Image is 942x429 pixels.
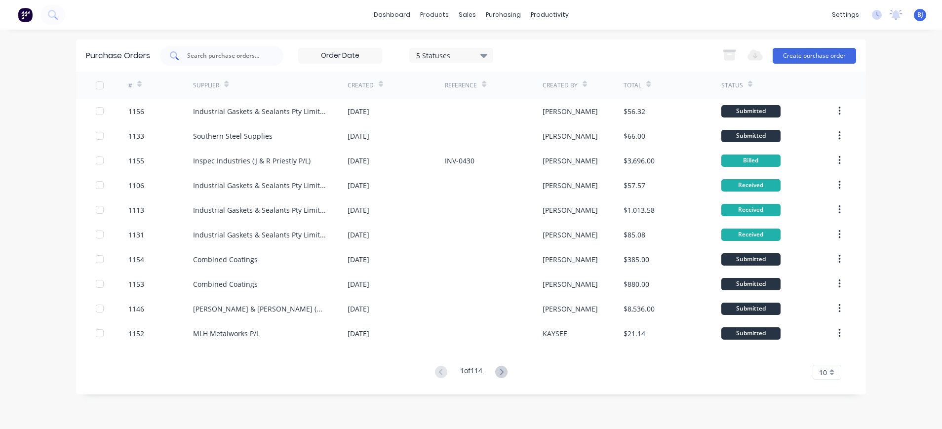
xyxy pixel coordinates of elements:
[624,230,645,240] div: $85.08
[416,50,487,60] div: 5 Statuses
[445,156,474,166] div: INV-0430
[128,230,144,240] div: 1131
[445,81,477,90] div: Reference
[348,304,369,314] div: [DATE]
[721,303,781,315] div: Submitted
[624,106,645,117] div: $56.32
[624,304,655,314] div: $8,536.00
[348,131,369,141] div: [DATE]
[624,279,649,289] div: $880.00
[128,156,144,166] div: 1155
[128,205,144,215] div: 1113
[415,7,454,22] div: products
[624,180,645,191] div: $57.57
[543,180,598,191] div: [PERSON_NAME]
[128,180,144,191] div: 1106
[369,7,415,22] a: dashboard
[348,230,369,240] div: [DATE]
[917,10,923,19] span: BJ
[193,180,328,191] div: Industrial Gaskets & Sealants Pty Limited
[193,106,328,117] div: Industrial Gaskets & Sealants Pty Limited
[721,278,781,290] div: Submitted
[193,279,258,289] div: Combined Coatings
[193,254,258,265] div: Combined Coatings
[348,254,369,265] div: [DATE]
[721,130,781,142] div: Submitted
[454,7,481,22] div: sales
[481,7,526,22] div: purchasing
[624,205,655,215] div: $1,013.58
[348,205,369,215] div: [DATE]
[543,328,567,339] div: KAYSEE
[193,156,311,166] div: Inspec Industries (J & R Priestly P/L)
[348,106,369,117] div: [DATE]
[18,7,33,22] img: Factory
[624,328,645,339] div: $21.14
[721,155,781,167] div: Billed
[624,254,649,265] div: $385.00
[624,156,655,166] div: $3,696.00
[543,254,598,265] div: [PERSON_NAME]
[721,229,781,241] div: Received
[543,230,598,240] div: [PERSON_NAME]
[348,81,374,90] div: Created
[128,131,144,141] div: 1133
[624,81,641,90] div: Total
[543,156,598,166] div: [PERSON_NAME]
[186,51,268,61] input: Search purchase orders...
[773,48,856,64] button: Create purchase order
[721,204,781,216] div: Received
[128,279,144,289] div: 1153
[348,180,369,191] div: [DATE]
[543,131,598,141] div: [PERSON_NAME]
[193,131,273,141] div: Southern Steel Supplies
[193,304,328,314] div: [PERSON_NAME] & [PERSON_NAME] (N’CLE) Pty Ltd
[348,328,369,339] div: [DATE]
[543,205,598,215] div: [PERSON_NAME]
[543,279,598,289] div: [PERSON_NAME]
[86,50,150,62] div: Purchase Orders
[193,81,219,90] div: Supplier
[299,48,382,63] input: Order Date
[721,253,781,266] div: Submitted
[348,156,369,166] div: [DATE]
[193,205,328,215] div: Industrial Gaskets & Sealants Pty Limited
[721,327,781,340] div: Submitted
[721,81,743,90] div: Status
[128,81,132,90] div: #
[128,254,144,265] div: 1154
[543,304,598,314] div: [PERSON_NAME]
[128,328,144,339] div: 1152
[624,131,645,141] div: $66.00
[543,81,578,90] div: Created By
[128,304,144,314] div: 1146
[526,7,574,22] div: productivity
[193,328,260,339] div: MLH Metalworks P/L
[193,230,328,240] div: Industrial Gaskets & Sealants Pty Limited
[827,7,864,22] div: settings
[128,106,144,117] div: 1156
[543,106,598,117] div: [PERSON_NAME]
[460,365,482,380] div: 1 of 114
[721,179,781,192] div: Received
[348,279,369,289] div: [DATE]
[721,105,781,117] div: Submitted
[819,367,827,378] span: 10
